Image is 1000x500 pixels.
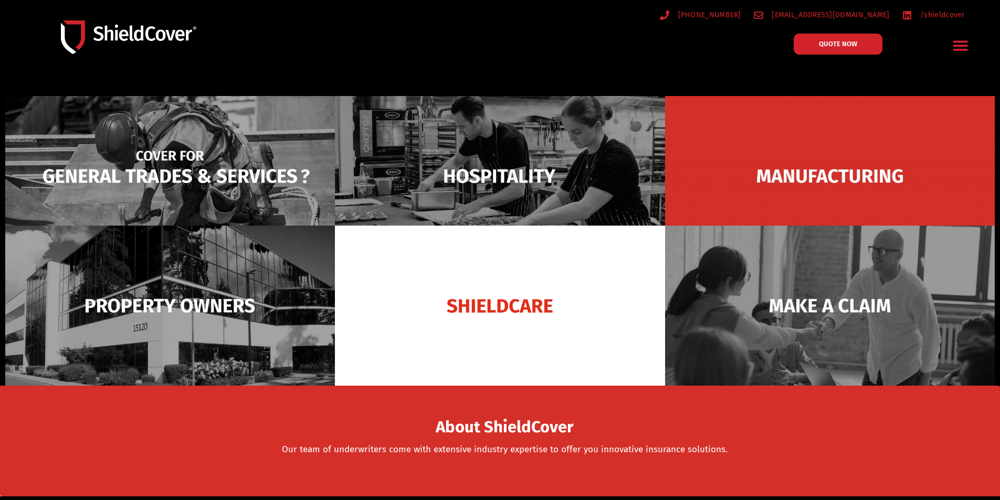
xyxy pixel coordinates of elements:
iframe: LiveChat chat widget [794,125,1000,500]
a: About ShieldCover [436,424,573,434]
span: QUOTE NOW [819,40,857,47]
span: [EMAIL_ADDRESS][DOMAIN_NAME] [769,8,889,22]
a: [EMAIL_ADDRESS][DOMAIN_NAME] [754,8,890,22]
a: QUOTE NOW [794,34,882,55]
span: [PHONE_NUMBER] [676,8,741,22]
a: Our team of underwriters come with extensive industry expertise to offer you innovative insurance... [282,444,728,455]
span: About ShieldCover [436,421,573,434]
img: Shield-Cover-Underwriting-Australia-logo-full [61,20,196,54]
a: /shieldcover [902,8,965,22]
a: [PHONE_NUMBER] [660,8,741,22]
div: Menu Toggle [949,33,973,58]
span: /shieldcover [918,8,965,22]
